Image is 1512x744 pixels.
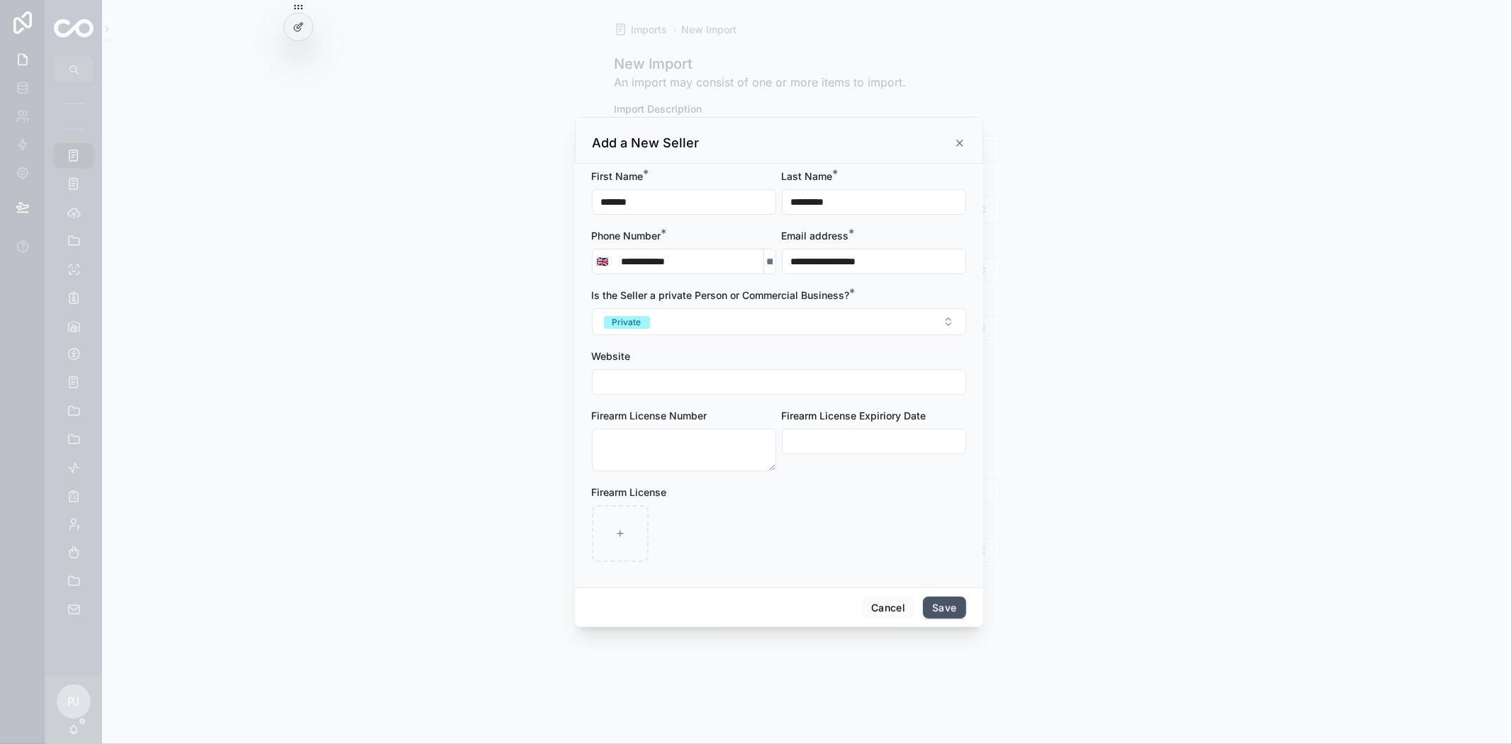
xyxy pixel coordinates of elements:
span: Website [592,350,631,362]
span: Firearm License Expiriory Date [782,410,926,422]
h3: Add a New Seller [593,135,700,152]
div: Private [612,316,642,329]
button: Select Button [592,308,966,335]
span: Firearm License [592,486,667,498]
span: Phone Number [592,230,661,242]
span: Last Name [782,170,833,182]
span: First Name [592,170,644,182]
button: Save [923,597,965,619]
button: Select Button [593,249,613,274]
span: 🇬🇧 [597,254,609,269]
span: Is the Seller a private Person or Commercial Business? [592,289,850,301]
button: Cancel [862,597,914,619]
span: Firearm License Number [592,410,707,422]
span: Email address [782,230,849,242]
